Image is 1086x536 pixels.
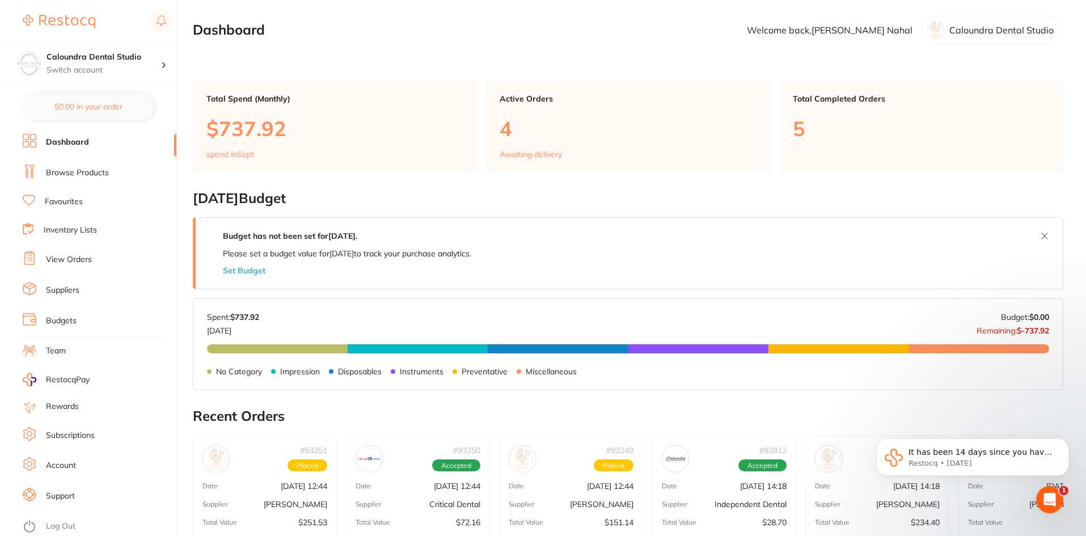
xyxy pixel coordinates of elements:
[193,22,265,38] h2: Dashboard
[193,191,1063,206] h2: [DATE] Budget
[876,500,940,509] p: [PERSON_NAME]
[968,518,1003,526] p: Total Value
[23,93,154,120] button: $0.00 in your order
[46,491,75,502] a: Support
[338,367,382,376] p: Disposables
[206,94,463,103] p: Total Spend (Monthly)
[587,482,633,491] p: [DATE] 12:44
[818,448,839,470] img: Adam Dental
[500,94,757,103] p: Active Orders
[486,81,770,172] a: Active Orders4Awaiting delivery
[434,482,480,491] p: [DATE] 12:44
[205,448,227,470] img: Adam Dental
[193,81,477,172] a: Total Spend (Monthly)$737.92spend inSept
[202,518,237,526] p: Total Value
[594,459,633,472] span: Placed
[207,313,259,322] p: Spent:
[570,500,633,509] p: [PERSON_NAME]
[23,373,90,386] a: RestocqPay
[977,322,1049,335] p: Remaining:
[45,196,83,208] a: Favourites
[46,285,79,296] a: Suppliers
[429,500,480,509] p: Critical Dental
[509,500,534,508] p: Supplier
[500,117,757,140] p: 4
[280,367,320,376] p: Impression
[793,94,1050,103] p: Total Completed Orders
[453,446,480,455] p: # 93250
[911,518,940,527] p: $234.40
[512,448,533,470] img: Henry Schein Halas
[1036,486,1063,513] iframe: Intercom live chat
[1001,313,1049,322] p: Budget:
[223,249,471,258] p: Please set a budget value for [DATE] to track your purchase analytics.
[605,518,633,527] p: $151.14
[46,315,77,327] a: Budgets
[264,500,327,509] p: [PERSON_NAME]
[46,254,92,265] a: View Orders
[202,482,218,490] p: Date
[662,518,696,526] p: Total Value
[1029,312,1049,322] strong: $0.00
[46,460,76,471] a: Account
[759,446,787,455] p: # 92812
[44,225,97,236] a: Inventory Lists
[223,266,265,275] button: Set Budget
[281,482,327,491] p: [DATE] 12:44
[356,500,381,508] p: Supplier
[193,408,1063,424] h2: Recent Orders
[47,65,161,76] p: Switch account
[738,459,787,472] span: Accepted
[1017,326,1049,336] strong: $-737.92
[779,81,1063,172] a: Total Completed Orders5
[949,25,1054,35] p: Caloundra Dental Studio
[356,482,371,490] p: Date
[462,367,508,376] p: Preventative
[762,518,787,527] p: $28.70
[216,367,262,376] p: No Category
[1059,486,1068,495] span: 1
[793,117,1050,140] p: 5
[46,374,90,386] span: RestocqPay
[509,482,524,490] p: Date
[288,459,327,472] span: Placed
[815,518,850,526] p: Total Value
[432,459,480,472] span: Accepted
[23,373,36,386] img: RestocqPay
[23,518,173,536] button: Log Out
[356,518,390,526] p: Total Value
[46,167,109,179] a: Browse Products
[747,25,912,35] p: Welcome back, [PERSON_NAME] Nahal
[206,150,254,159] p: spend in Sept
[46,137,89,148] a: Dashboard
[859,415,1086,505] iframe: Intercom notifications message
[400,367,443,376] p: Instruments
[815,500,840,508] p: Supplier
[526,367,577,376] p: Miscellaneous
[662,482,677,490] p: Date
[606,446,633,455] p: # 93249
[206,117,463,140] p: $737.92
[47,52,161,63] h4: Caloundra Dental Studio
[715,500,787,509] p: Independent Dental
[46,345,66,357] a: Team
[456,518,480,527] p: $72.16
[298,518,327,527] p: $251.53
[23,9,95,35] a: Restocq Logo
[500,150,562,159] p: Awaiting delivery
[740,482,787,491] p: [DATE] 14:18
[46,521,75,532] a: Log Out
[207,322,259,335] p: [DATE]
[358,448,380,470] img: Critical Dental
[46,430,95,441] a: Subscriptions
[223,231,357,241] strong: Budget has not been set for [DATE] .
[18,52,40,75] img: Caloundra Dental Studio
[202,500,228,508] p: Supplier
[665,448,686,470] img: Independent Dental
[46,401,79,412] a: Rewards
[300,446,327,455] p: # 93251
